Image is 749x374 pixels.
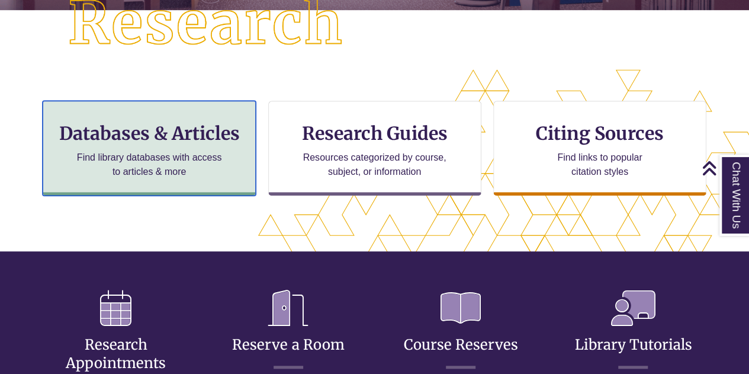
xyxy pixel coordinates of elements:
[268,101,481,196] a: Research Guides Resources categorized by course, subject, or information
[542,151,657,179] p: Find links to popular citation styles
[53,122,246,145] h3: Databases & Articles
[232,307,344,354] a: Reserve a Room
[278,122,471,145] h3: Research Guides
[574,307,692,354] a: Library Tutorials
[528,122,672,145] h3: Citing Sources
[493,101,706,196] a: Citing Sources Find links to popular citation styles
[702,160,746,176] a: Back to Top
[404,307,518,354] a: Course Reserves
[43,101,256,196] a: Databases & Articles Find library databases with access to articles & more
[72,151,227,179] p: Find library databases with access to articles & more
[297,151,452,179] p: Resources categorized by course, subject, or information
[66,307,166,372] a: Research Appointments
